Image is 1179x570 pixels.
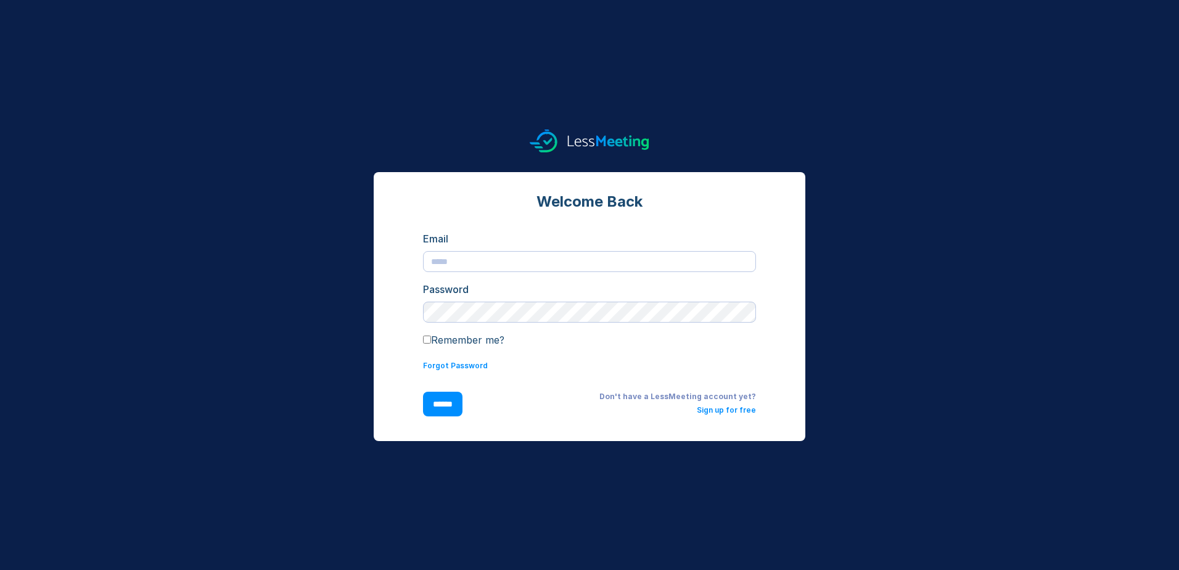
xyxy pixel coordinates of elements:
[530,130,649,152] img: logo.svg
[423,361,488,370] a: Forgot Password
[423,336,431,344] input: Remember me?
[423,192,756,212] div: Welcome Back
[482,392,756,402] div: Don't have a LessMeeting account yet?
[423,231,756,246] div: Email
[423,282,756,297] div: Password
[423,334,504,346] label: Remember me?
[697,405,756,415] a: Sign up for free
